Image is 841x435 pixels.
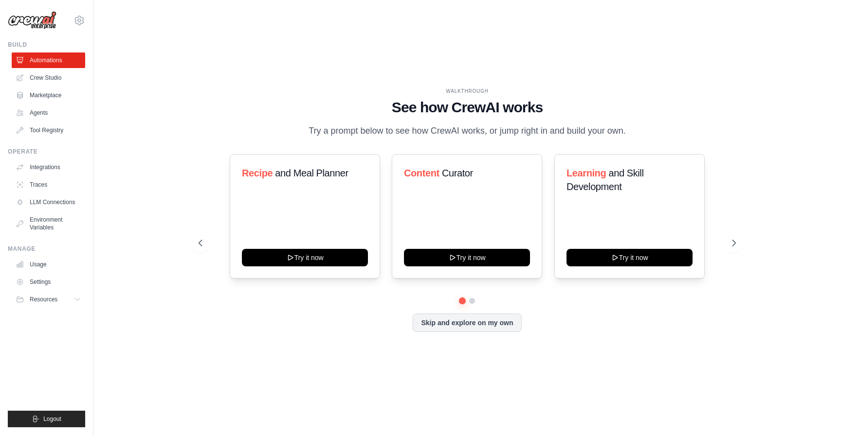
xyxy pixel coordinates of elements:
[567,249,693,266] button: Try it now
[12,87,85,103] a: Marketplace
[12,70,85,86] a: Crew Studio
[30,296,57,303] span: Resources
[199,87,736,95] div: WALKTHROUGH
[12,257,85,272] a: Usage
[8,411,85,427] button: Logout
[242,168,273,178] span: Recipe
[12,194,85,210] a: LLM Connections
[12,274,85,290] a: Settings
[404,168,439,178] span: Content
[12,292,85,307] button: Resources
[8,245,85,253] div: Manage
[404,249,530,266] button: Try it now
[275,168,348,178] span: and Meal Planner
[12,177,85,192] a: Traces
[43,415,61,423] span: Logout
[12,159,85,175] a: Integrations
[12,212,85,235] a: Environment Variables
[242,249,368,266] button: Try it now
[567,168,643,192] span: and Skill Development
[199,99,736,116] h1: See how CrewAI works
[12,105,85,121] a: Agents
[8,148,85,156] div: Operate
[442,168,473,178] span: Curator
[12,122,85,138] a: Tool Registry
[304,124,631,138] p: Try a prompt below to see how CrewAI works, or jump right in and build your own.
[567,168,606,178] span: Learning
[413,313,521,332] button: Skip and explore on my own
[12,52,85,68] a: Automations
[8,41,85,49] div: Build
[8,11,56,30] img: Logo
